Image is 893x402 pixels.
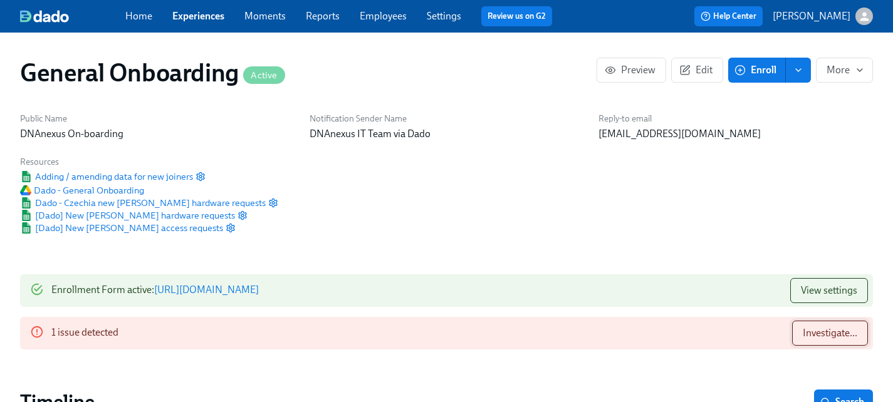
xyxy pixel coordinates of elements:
h6: Resources [20,156,278,168]
img: Google Sheet [20,197,33,209]
button: Enroll [728,58,786,83]
h6: Reply-to email [598,113,873,125]
img: Google Sheet [20,210,33,221]
button: enroll [786,58,811,83]
h6: Notification Sender Name [310,113,584,125]
p: [PERSON_NAME] [773,9,850,23]
p: [EMAIL_ADDRESS][DOMAIN_NAME] [598,127,873,141]
p: DNAnexus On-boarding [20,127,295,141]
button: Preview [597,58,666,83]
a: Google SheetDado - Czechia new [PERSON_NAME] hardware requests [20,197,266,209]
h6: Public Name [20,113,295,125]
button: More [816,58,873,83]
img: Google Sheet [20,171,33,182]
button: View settings [790,278,868,303]
span: Enroll [737,64,776,76]
p: DNAnexus IT Team via Dado [310,127,584,141]
span: Preview [607,64,655,76]
a: Google SheetAdding / amending data for new joiners [20,170,193,183]
a: Home [125,10,152,22]
img: Google Sheet [20,222,33,234]
span: Adding / amending data for new joiners [20,170,193,183]
span: [Dado] New [PERSON_NAME] hardware requests [20,209,235,222]
a: Employees [360,10,407,22]
a: Reports [306,10,340,22]
img: Google Drive [20,185,31,195]
a: dado [20,10,125,23]
span: More [827,64,862,76]
span: [Dado] New [PERSON_NAME] access requests [20,222,223,234]
a: Google Sheet[Dado] New [PERSON_NAME] hardware requests [20,209,235,222]
a: Moments [244,10,286,22]
span: Dado - Czechia new [PERSON_NAME] hardware requests [20,197,266,209]
span: Active [243,71,285,80]
button: [PERSON_NAME] [773,8,873,25]
button: Help Center [694,6,763,26]
button: Investigate... [792,321,868,346]
span: View settings [801,284,857,297]
h1: General Onboarding [20,58,285,88]
a: Review us on G2 [488,10,546,23]
a: Settings [427,10,461,22]
img: dado [20,10,69,23]
div: Enrollment Form active : [51,278,259,303]
a: Experiences [172,10,224,22]
a: Google DriveDado - General Onboarding [20,184,144,197]
button: Review us on G2 [481,6,552,26]
span: Help Center [701,10,756,23]
span: Dado - General Onboarding [20,184,144,197]
span: Investigate... [803,327,857,339]
div: 1 issue detected [51,321,118,346]
span: Edit [682,64,713,76]
a: Google Sheet[Dado] New [PERSON_NAME] access requests [20,222,223,234]
a: [URL][DOMAIN_NAME] [154,284,259,296]
button: Edit [671,58,723,83]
